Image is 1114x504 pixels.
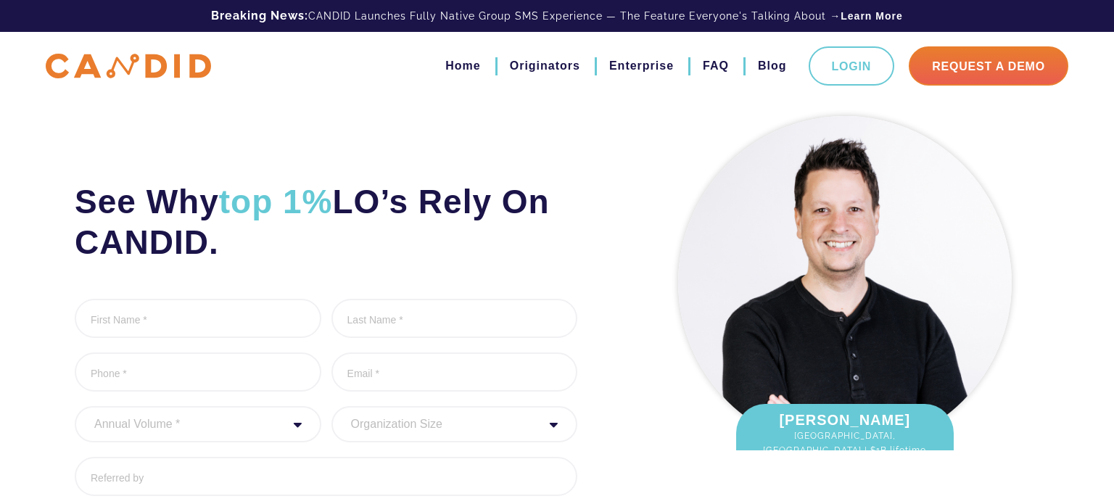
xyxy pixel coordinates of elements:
a: Home [445,54,480,78]
input: Last Name * [331,299,578,338]
a: FAQ [703,54,729,78]
img: CANDID APP [46,54,211,79]
h2: See Why LO’s Rely On CANDID. [75,181,577,263]
a: Request A Demo [909,46,1068,86]
input: First Name * [75,299,321,338]
b: Breaking News: [211,9,308,22]
a: Blog [758,54,787,78]
div: [PERSON_NAME] [736,404,954,479]
input: Referred by [75,457,577,496]
a: Learn More [841,9,902,23]
input: Phone * [75,352,321,392]
span: top 1% [219,183,333,220]
input: Email * [331,352,578,392]
a: Enterprise [609,54,674,78]
a: Originators [510,54,580,78]
a: Login [809,46,895,86]
span: [GEOGRAPHIC_DATA], [GEOGRAPHIC_DATA] | $1B lifetime fundings. [751,429,939,472]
